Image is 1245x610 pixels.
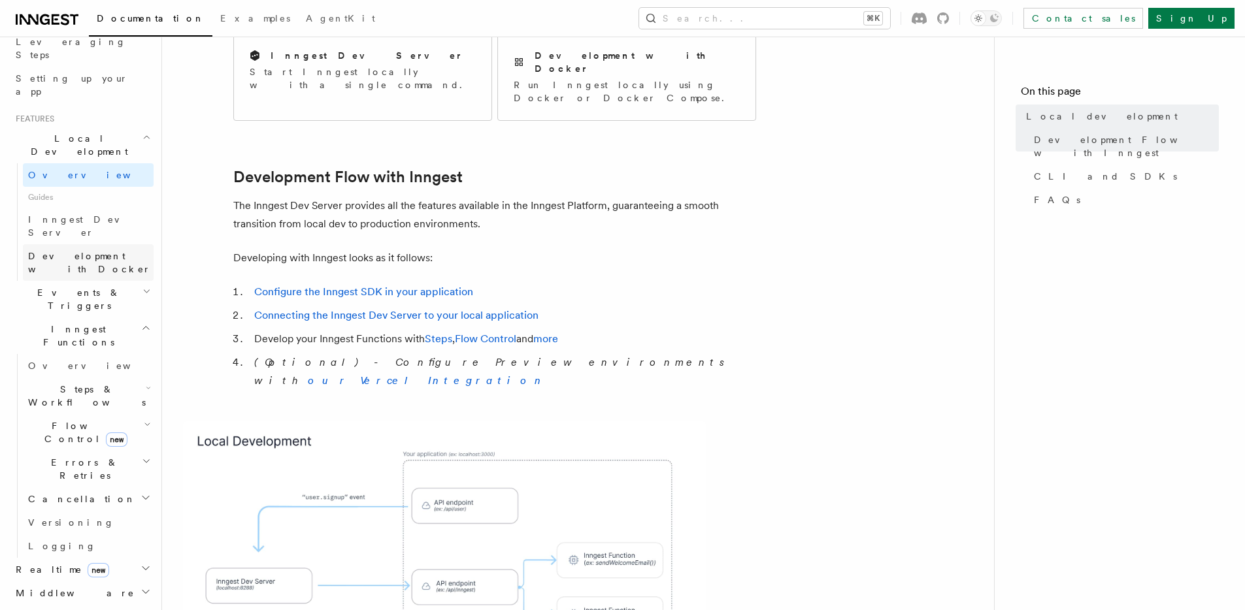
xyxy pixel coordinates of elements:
span: Events & Triggers [10,286,142,312]
button: Search...⌘K [639,8,890,29]
a: Overview [23,354,154,377]
button: Local Development [10,127,154,163]
p: Start Inngest locally with a single command. [250,65,476,91]
button: Realtimenew [10,558,154,581]
a: Flow Control [455,332,516,345]
em: (Optional) - Configure Preview environments with [254,356,732,387]
a: CLI and SDKs [1029,165,1219,188]
span: Development Flow with Inngest [1034,133,1219,159]
span: Errors & Retries [23,456,142,482]
span: new [106,432,127,447]
span: FAQs [1034,193,1080,206]
a: AgentKit [298,4,383,35]
button: Errors & Retries [23,451,154,487]
li: Develop your Inngest Functions with , and [250,330,756,348]
div: Local Development [10,163,154,281]
span: new [88,563,109,577]
a: Local development [1021,104,1219,128]
span: Flow Control [23,419,144,445]
a: Leveraging Steps [10,30,154,67]
a: Connecting the Inngest Dev Server to your local application [254,309,539,321]
a: Development Flow with Inngest [233,168,463,186]
button: Steps & Workflows [23,377,154,414]
p: Run Inngest locally using Docker or Docker Compose. [514,78,740,104]
span: Middleware [10,586,135,600]
kbd: ⌘K [864,12,882,25]
h2: Inngest Dev Server [271,49,463,62]
span: Features [10,114,54,124]
a: Inngest Dev Server [23,208,154,244]
a: Steps [425,332,452,345]
span: AgentKit [306,13,375,24]
a: Inngest Dev ServerStart Inngest locally with a single command. [233,33,492,121]
span: Versioning [28,517,114,528]
span: Overview [28,170,163,180]
a: FAQs [1029,188,1219,212]
a: Versioning [23,511,154,534]
h2: Development with Docker [535,49,740,75]
a: Logging [23,534,154,558]
a: Overview [23,163,154,187]
button: Inngest Functions [10,317,154,354]
a: our Vercel Integration [308,374,546,387]
span: Development with Docker [28,251,151,274]
h4: On this page [1021,84,1219,104]
a: Documentation [89,4,212,37]
a: Sign Up [1148,8,1235,29]
span: Inngest Dev Server [28,214,140,238]
button: Flow Controlnew [23,414,154,451]
p: The Inngest Dev Server provides all the features available in the Inngest Platform, guaranteeing ... [233,197,756,233]
a: Examples [212,4,298,35]
span: Inngest Functions [10,323,141,349]
span: Steps & Workflows [23,383,146,409]
span: CLI and SDKs [1034,170,1177,183]
a: Development with Docker [23,244,154,281]
span: Leveraging Steps [16,37,126,60]
span: Overview [28,361,163,371]
a: more [533,332,558,345]
a: Contact sales [1023,8,1143,29]
span: Cancellation [23,492,136,506]
span: Documentation [97,13,205,24]
a: Configure the Inngest SDK in your application [254,285,473,298]
span: Setting up your app [16,73,128,97]
a: Development with DockerRun Inngest locally using Docker or Docker Compose. [497,33,756,121]
span: Realtime [10,563,109,576]
button: Middleware [10,581,154,605]
p: Developing with Inngest looks as it follows: [233,249,756,267]
span: Logging [28,541,96,551]
button: Toggle dark mode [971,10,1002,26]
button: Cancellation [23,487,154,511]
span: Examples [220,13,290,24]
a: Setting up your app [10,67,154,103]
div: Inngest Functions [10,354,154,558]
span: Guides [23,187,154,208]
button: Events & Triggers [10,281,154,317]
a: Development Flow with Inngest [1029,128,1219,165]
span: Local development [1026,110,1178,123]
span: Local Development [10,132,142,158]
